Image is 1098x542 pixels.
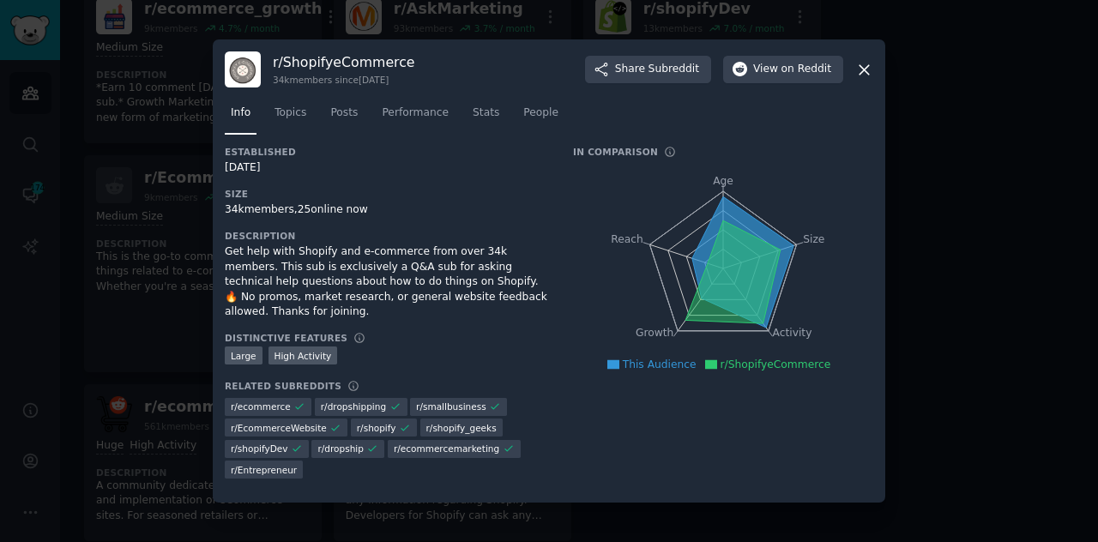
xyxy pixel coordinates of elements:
span: View [753,62,831,77]
span: on Reddit [781,62,831,77]
span: Performance [382,105,449,121]
div: High Activity [268,346,338,364]
span: People [523,105,558,121]
div: [DATE] [225,160,549,176]
span: r/ShopifyeCommerce [721,358,831,370]
button: ShareSubreddit [585,56,711,83]
a: Info [225,99,256,135]
h3: Description [225,230,549,242]
div: 34k members, 25 online now [225,202,549,218]
a: Posts [324,99,364,135]
div: Large [225,346,262,364]
span: Posts [330,105,358,121]
a: Performance [376,99,455,135]
span: r/ shopifyDev [231,443,287,455]
span: Topics [274,105,306,121]
span: r/ Entrepreneur [231,464,297,476]
span: Info [231,105,250,121]
span: r/ EcommerceWebsite [231,422,327,434]
span: Subreddit [649,62,699,77]
span: r/ dropship [317,443,363,455]
div: Get help with Shopify and e-commerce from over 34k members. This sub is exclusively a Q&A sub for... [225,244,549,320]
h3: r/ ShopifyeCommerce [273,53,415,71]
tspan: Reach [611,233,643,245]
span: r/ dropshipping [321,400,386,413]
tspan: Size [803,233,824,245]
span: r/ ecommercemarketing [394,443,499,455]
tspan: Growth [636,327,673,339]
span: r/ shopify [357,422,396,434]
h3: Established [225,146,549,158]
img: ShopifyeCommerce [225,51,261,87]
a: Stats [467,99,505,135]
h3: Size [225,188,549,200]
a: People [517,99,564,135]
span: r/ smallbusiness [416,400,486,413]
span: r/ shopify_geeks [426,422,497,434]
tspan: Activity [773,327,812,339]
div: 34k members since [DATE] [273,74,415,86]
h3: Related Subreddits [225,380,341,392]
span: Stats [473,105,499,121]
span: r/ ecommerce [231,400,291,413]
h3: In Comparison [573,146,658,158]
span: Share [615,62,699,77]
h3: Distinctive Features [225,332,347,344]
button: Viewon Reddit [723,56,843,83]
tspan: Age [713,175,733,187]
span: This Audience [623,358,697,370]
a: Topics [268,99,312,135]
